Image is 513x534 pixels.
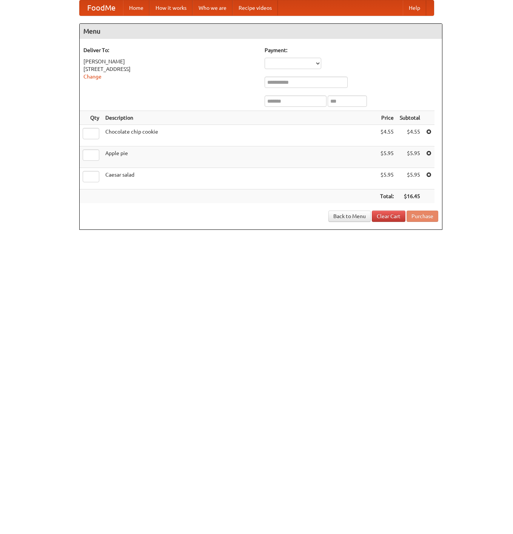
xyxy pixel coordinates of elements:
[193,0,233,15] a: Who we are
[377,125,397,146] td: $4.55
[123,0,149,15] a: Home
[83,74,102,80] a: Change
[102,168,377,189] td: Caesar salad
[377,189,397,203] th: Total:
[377,146,397,168] td: $5.95
[83,58,257,65] div: [PERSON_NAME]
[149,0,193,15] a: How it works
[403,0,426,15] a: Help
[397,189,423,203] th: $16.45
[372,211,405,222] a: Clear Cart
[102,111,377,125] th: Description
[397,168,423,189] td: $5.95
[80,24,442,39] h4: Menu
[265,46,438,54] h5: Payment:
[80,0,123,15] a: FoodMe
[83,65,257,73] div: [STREET_ADDRESS]
[102,125,377,146] td: Chocolate chip cookie
[397,125,423,146] td: $4.55
[397,146,423,168] td: $5.95
[377,168,397,189] td: $5.95
[102,146,377,168] td: Apple pie
[407,211,438,222] button: Purchase
[83,46,257,54] h5: Deliver To:
[328,211,371,222] a: Back to Menu
[397,111,423,125] th: Subtotal
[80,111,102,125] th: Qty
[377,111,397,125] th: Price
[233,0,278,15] a: Recipe videos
